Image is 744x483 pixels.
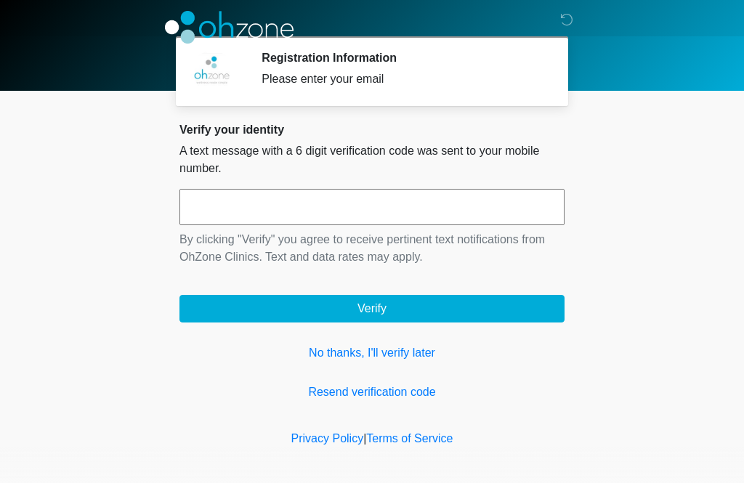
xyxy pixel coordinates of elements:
button: Verify [179,295,565,322]
a: No thanks, I'll verify later [179,344,565,362]
a: Resend verification code [179,383,565,401]
h2: Verify your identity [179,123,565,137]
img: Agent Avatar [190,51,234,94]
a: | [363,432,366,445]
a: Terms of Service [366,432,453,445]
p: By clicking "Verify" you agree to receive pertinent text notifications from OhZone Clinics. Text ... [179,231,565,266]
div: Please enter your email [262,70,543,88]
a: Privacy Policy [291,432,364,445]
img: OhZone Clinics Logo [165,11,294,44]
h2: Registration Information [262,51,543,65]
p: A text message with a 6 digit verification code was sent to your mobile number. [179,142,565,177]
